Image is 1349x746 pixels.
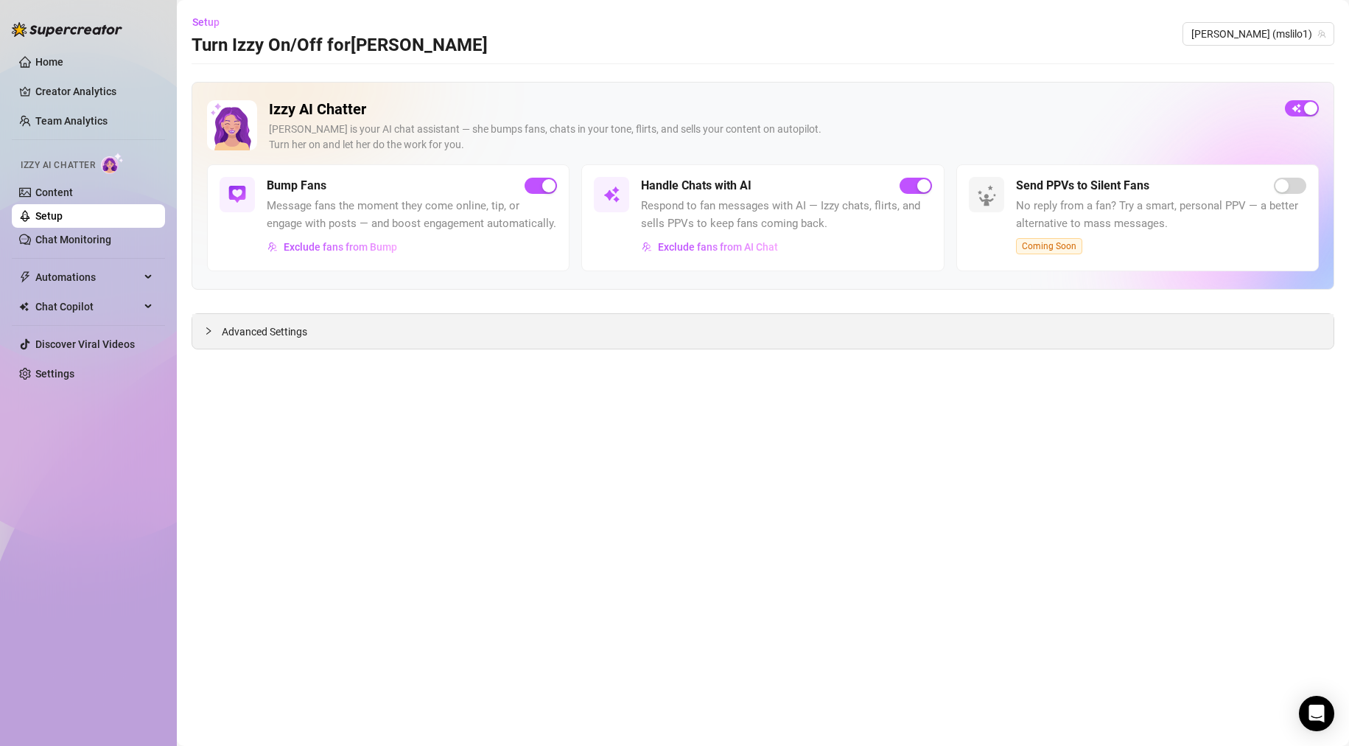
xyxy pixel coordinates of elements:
button: Setup [192,10,231,34]
h5: Handle Chats with AI [641,177,751,195]
span: Exclude fans from Bump [284,241,397,253]
h5: Send PPVs to Silent Fans [1016,177,1149,195]
img: logo-BBDzfeDw.svg [12,22,122,37]
img: Izzy AI Chatter [207,100,257,150]
img: svg%3e [228,186,246,203]
div: [PERSON_NAME] is your AI chat assistant — she bumps fans, chats in your tone, flirts, and sells y... [269,122,1273,153]
img: Chat Copilot [19,301,29,312]
img: svg%3e [603,186,620,203]
button: Exclude fans from Bump [267,235,398,259]
span: Automations [35,265,140,289]
h2: Izzy AI Chatter [269,100,1273,119]
span: Advanced Settings [222,324,307,340]
span: team [1317,29,1326,38]
a: Content [35,186,73,198]
span: thunderbolt [19,271,31,283]
span: Respond to fan messages with AI — Izzy chats, flirts, and sells PPVs to keep fans coming back. [641,198,931,232]
button: Exclude fans from AI Chat [641,235,779,259]
img: svg%3e [642,242,652,252]
span: Setup [192,16,220,28]
div: Open Intercom Messenger [1299,696,1334,731]
a: Team Analytics [35,115,108,127]
a: Chat Monitoring [35,234,111,245]
span: Coming Soon [1016,238,1082,254]
span: Izzy AI Chatter [21,158,95,172]
a: Home [35,56,63,68]
div: collapsed [204,323,222,339]
h5: Bump Fans [267,177,326,195]
span: collapsed [204,327,213,335]
img: AI Chatter [101,153,124,174]
span: Chat Copilot [35,295,140,318]
span: lola (mslilo1) [1191,23,1325,45]
img: svg%3e [267,242,278,252]
a: Discover Viral Videos [35,338,135,350]
img: silent-fans-ppv-o-N6Mmdf.svg [977,185,1001,209]
span: No reply from a fan? Try a smart, personal PPV — a better alternative to mass messages. [1016,198,1306,232]
a: Creator Analytics [35,80,153,103]
h3: Turn Izzy On/Off for [PERSON_NAME] [192,34,488,57]
span: Exclude fans from AI Chat [658,241,778,253]
span: Message fans the moment they come online, tip, or engage with posts — and boost engagement automa... [267,198,557,232]
a: Setup [35,210,63,222]
a: Settings [35,368,74,380]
